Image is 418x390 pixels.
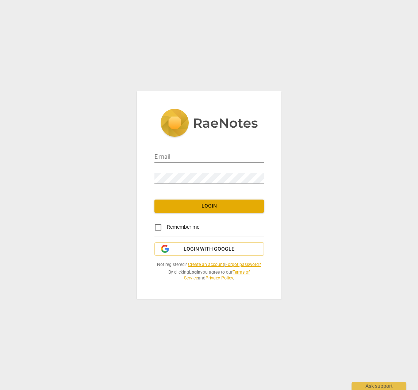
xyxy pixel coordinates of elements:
a: Create an account [188,262,224,267]
div: Ask support [352,382,406,390]
span: Login with Google [184,246,234,253]
span: Remember me [167,223,199,231]
img: 5ac2273c67554f335776073100b6d88f.svg [160,109,258,139]
a: Privacy Policy [206,275,233,281]
span: Login [160,202,258,210]
button: Login [154,200,264,213]
span: Not registered? | [154,262,264,268]
button: Login with Google [154,242,264,256]
b: Login [189,270,200,275]
a: Forgot password? [225,262,261,267]
span: By clicking you agree to our and . [154,269,264,281]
